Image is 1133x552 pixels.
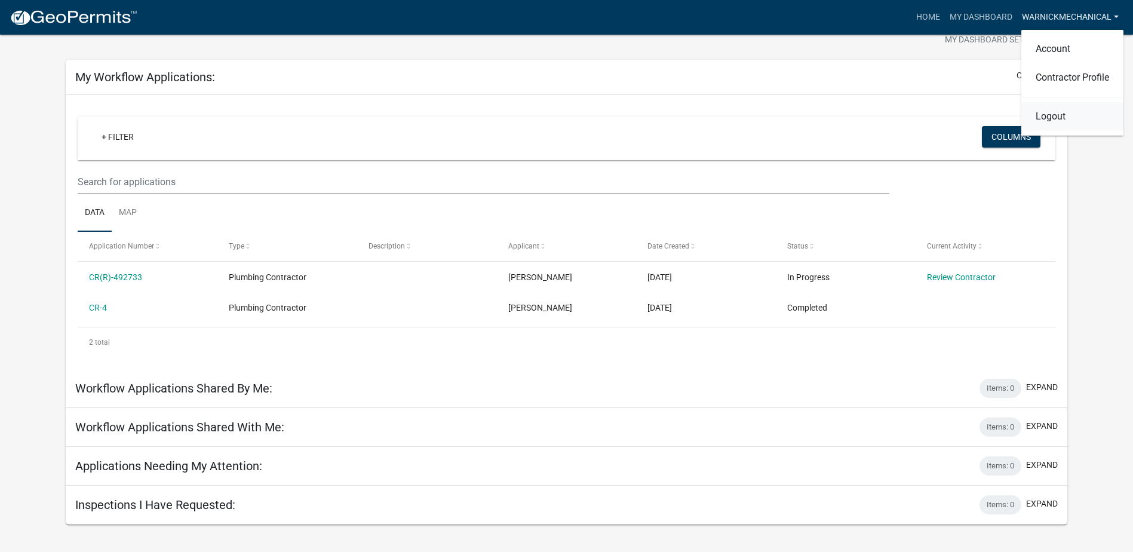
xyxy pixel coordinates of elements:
span: Completed [787,303,827,312]
div: Items: 0 [980,456,1021,476]
a: Warnickmechanical [1017,6,1123,29]
button: expand [1026,381,1058,394]
span: Application Number [89,242,154,250]
button: expand [1026,498,1058,510]
a: CR(R)-492733 [89,272,142,282]
span: Plumbing Contractor [229,272,306,282]
span: Applicant [508,242,539,250]
span: Type [229,242,244,250]
h5: Applications Needing My Attention: [75,459,262,473]
button: My Dashboard Settingssettings [935,29,1074,52]
div: 2 total [78,327,1055,357]
span: My Dashboard Settings [945,33,1048,48]
span: Meagan Davis [508,303,572,312]
datatable-header-cell: Description [357,232,497,260]
a: Data [78,194,112,232]
datatable-header-cell: Applicant [496,232,636,260]
div: collapse [66,95,1067,369]
div: Items: 0 [980,418,1021,437]
a: Review Contractor [927,272,996,282]
div: Warnickmechanical [1021,30,1123,136]
a: Logout [1021,102,1123,131]
h5: My Workflow Applications: [75,70,215,84]
button: Columns [982,126,1040,148]
button: collapse [1017,69,1058,82]
datatable-header-cell: Status [776,232,916,260]
a: + Filter [92,126,143,148]
h5: Workflow Applications Shared With Me: [75,420,284,434]
span: Meagan Davis [508,272,572,282]
span: Description [369,242,405,250]
datatable-header-cell: Application Number [78,232,217,260]
span: 10/15/2025 [647,272,672,282]
span: Date Created [647,242,689,250]
a: CR-4 [89,303,107,312]
button: expand [1026,459,1058,471]
a: My Dashboard [945,6,1017,29]
a: Account [1021,35,1123,63]
div: Items: 0 [980,379,1021,398]
span: In Progress [787,272,830,282]
span: Current Activity [927,242,977,250]
datatable-header-cell: Current Activity [916,232,1055,260]
span: Plumbing Contractor [229,303,306,312]
a: Home [911,6,945,29]
h5: Inspections I Have Requested: [75,498,235,512]
datatable-header-cell: Type [217,232,357,260]
input: Search for applications [78,170,889,194]
div: Items: 0 [980,495,1021,514]
h5: Workflow Applications Shared By Me: [75,381,272,395]
a: Contractor Profile [1021,63,1123,92]
a: Map [112,194,144,232]
span: 07/07/2025 [647,303,672,312]
button: expand [1026,420,1058,433]
span: Status [787,242,808,250]
datatable-header-cell: Date Created [636,232,776,260]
